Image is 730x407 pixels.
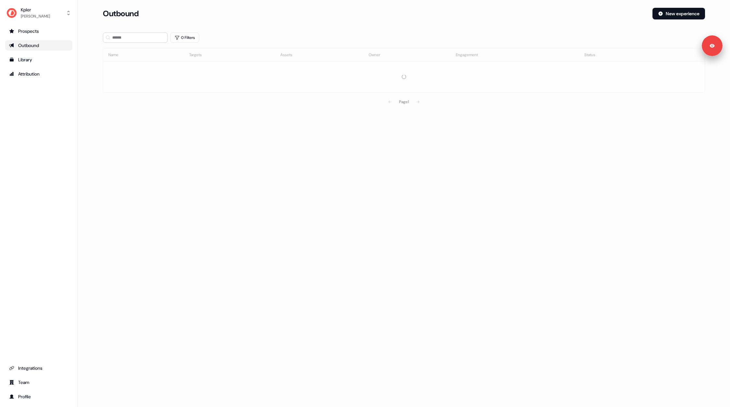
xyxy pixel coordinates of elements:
div: Prospects [9,28,68,34]
h3: Outbound [103,9,139,18]
div: Library [9,56,68,63]
a: Go to team [5,377,72,388]
a: Go to outbound experience [5,40,72,51]
a: Go to profile [5,391,72,402]
button: Kpler[PERSON_NAME] [5,5,72,21]
a: Go to integrations [5,363,72,373]
div: Profile [9,393,68,400]
div: [PERSON_NAME] [21,13,50,19]
div: Attribution [9,71,68,77]
a: Go to attribution [5,69,72,79]
a: Go to templates [5,54,72,65]
div: Outbound [9,42,68,49]
button: 0 Filters [170,32,199,43]
div: Integrations [9,365,68,371]
div: Kpler [21,6,50,13]
div: Team [9,379,68,386]
a: Go to prospects [5,26,72,36]
button: New experience [652,8,705,19]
